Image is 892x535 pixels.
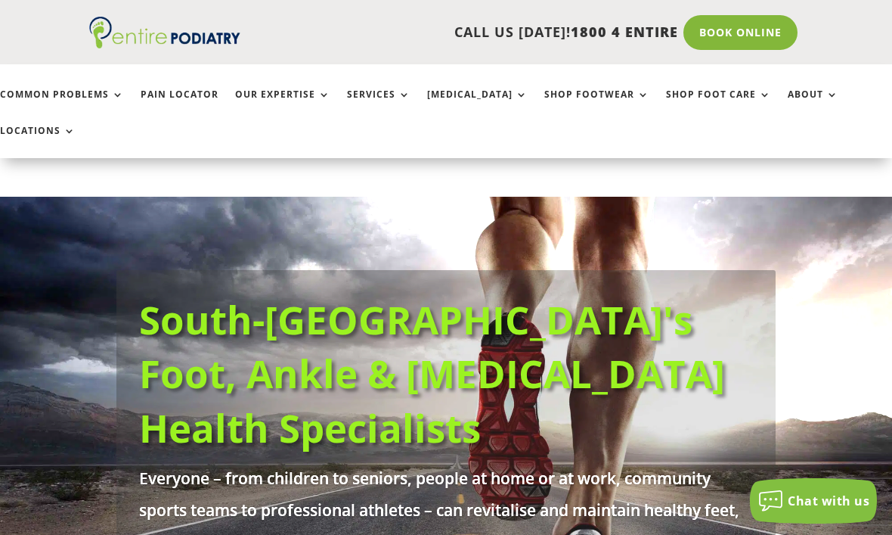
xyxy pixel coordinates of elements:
span: Chat with us [788,493,869,509]
img: logo (1) [89,17,240,48]
button: Chat with us [750,478,877,524]
a: Entire Podiatry [89,36,240,51]
a: About [788,89,838,122]
a: [MEDICAL_DATA] [427,89,528,122]
a: Shop Footwear [544,89,649,122]
a: Book Online [683,15,798,50]
a: Pain Locator [141,89,218,122]
a: South-[GEOGRAPHIC_DATA]'s Foot, Ankle & [MEDICAL_DATA] Health Specialists [139,293,725,454]
span: 1800 4 ENTIRE [571,23,678,41]
a: Services [347,89,410,122]
p: CALL US [DATE]! [247,23,678,42]
a: Shop Foot Care [666,89,771,122]
a: Our Expertise [235,89,330,122]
